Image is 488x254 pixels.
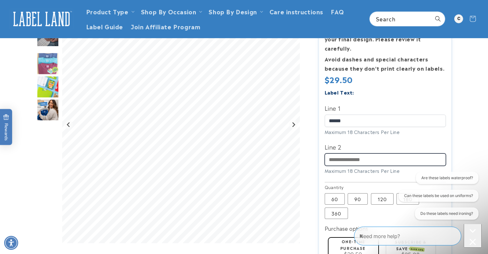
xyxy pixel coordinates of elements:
[137,4,205,19] summary: Shop By Occasion
[37,99,59,121] div: Go to slide 6
[37,52,59,74] img: Stick N' Wear® Labels - Label Land
[325,167,446,174] div: Maximum 18 Characters Per Line
[131,23,200,30] span: Join Affiliate Program
[37,29,59,51] div: Go to slide 3
[64,120,73,129] button: Previous slide
[431,12,445,26] button: Search
[325,74,353,85] span: $29.50
[86,7,129,16] a: Product Type
[348,193,368,205] label: 90
[3,114,9,141] span: Rewards
[325,184,344,190] legend: Quantity
[10,9,73,29] img: Label Land
[127,19,204,34] a: Join Affiliate Program
[7,7,76,31] a: Label Land
[325,103,446,113] label: Line 1
[325,193,345,205] label: 60
[393,172,482,225] iframe: Gorgias live chat conversation starters
[205,4,265,19] summary: Shop By Design
[325,142,446,152] label: Line 2
[37,52,59,74] div: Go to slide 4
[410,247,425,252] span: SAVE 15%
[141,8,196,15] span: Shop By Occasion
[354,224,482,248] iframe: Gorgias Floating Chat
[37,34,59,47] img: null
[266,4,327,19] a: Care instructions
[325,224,368,232] label: Purchase options
[37,75,59,98] img: Stick N' Wear® Labels - Label Land
[289,120,298,129] button: Next slide
[270,8,323,15] span: Care instructions
[37,99,59,121] img: Stick N' Wear® Labels - Label Land
[37,75,59,98] div: Go to slide 5
[86,23,123,30] span: Label Guide
[331,8,344,15] span: FAQ
[209,7,257,16] a: Shop By Design
[325,88,354,96] label: Label Text:
[82,4,137,19] summary: Product Type
[5,203,81,222] iframe: Sign Up via Text for Offers
[340,238,366,251] label: One-time purchase
[325,55,445,72] strong: Avoid dashes and special characters because they don’t print clearly on labels.
[327,4,348,19] a: FAQ
[4,236,18,250] div: Accessibility Menu
[371,193,394,205] label: 120
[325,208,348,219] label: 360
[82,19,127,34] a: Label Guide
[325,129,446,135] div: Maximum 18 Characters Per Line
